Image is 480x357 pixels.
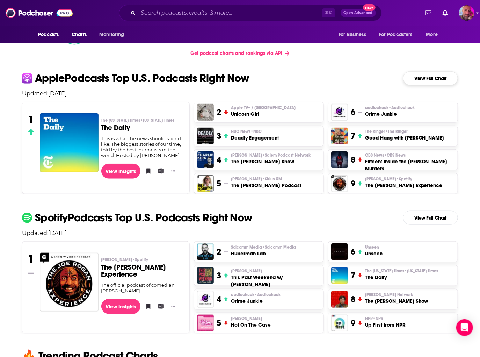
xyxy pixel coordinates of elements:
p: Charlie Kirk • Salem Podcast Network [231,152,311,158]
p: The New York Times • New York Times [101,117,184,123]
span: Open Advanced [344,11,373,15]
h3: Good Hang with [PERSON_NAME] [365,134,444,141]
p: audiochuck • Audiochuck [365,105,415,110]
p: audiochuck • Audiochuck [231,292,281,298]
span: [PERSON_NAME] [231,176,282,182]
span: [PERSON_NAME] [231,268,262,274]
p: The New York Times • New York Times [365,268,438,274]
span: [PERSON_NAME] [231,316,262,321]
a: Scicomm Media•Scicomm MediaHuberman Lab [231,244,296,257]
a: Huberman Lab [197,243,214,260]
a: Get podcast charts and rankings via API [185,45,295,62]
span: Apple TV+ / [GEOGRAPHIC_DATA] [231,105,296,110]
div: The official podcast of comedian [PERSON_NAME]. [101,282,184,293]
span: • Spotify [132,257,148,262]
h3: 5 [217,318,221,328]
h3: 6 [351,247,355,257]
h3: Huberman Lab [231,250,296,257]
h3: Deadly Engagement [231,134,279,141]
img: Crime Junkie [331,104,348,121]
p: Spotify Podcasts Top U.S. Podcasts Right Now [35,212,252,223]
span: Scicomm Media [231,244,296,250]
button: Bookmark Podcast [143,301,150,312]
h3: Fifteen: Inside the [PERSON_NAME] Murders [365,158,455,172]
img: This Past Weekend w/ Theo Von [197,267,214,284]
p: Updated: [DATE] [16,90,464,97]
a: The Mel Robbins Podcast [197,175,214,192]
a: The Charlie Kirk Show [197,151,214,168]
span: • Sirius XM [262,177,282,181]
img: User Profile [459,5,474,21]
h3: The Daily [365,274,438,281]
h3: 4 [217,294,221,305]
button: Bookmark Podcast [143,166,150,176]
img: spotify Icon [22,213,32,223]
a: [PERSON_NAME]•SpotifyThe [PERSON_NAME] Experience [365,176,443,189]
p: CBS News • CBS News [365,152,455,158]
img: Fifteen: Inside the Daniel Marsh Murders [331,151,348,168]
a: Unseen [331,243,348,260]
h3: 4 [217,155,221,165]
p: Breanna Heim [231,316,271,321]
h3: 3 [217,270,221,281]
span: • Audiochuck [388,105,415,110]
span: • Salem Podcast Network [262,153,311,158]
h3: 8 [351,155,355,165]
a: Up First from NPR [331,315,348,331]
a: The [US_STATE] Times•[US_STATE] TimesThe Daily [365,268,438,281]
p: The Ringer • The Ringer [365,129,444,134]
img: The Tucker Carlson Show [331,291,348,308]
h3: The [PERSON_NAME] Show [231,158,311,165]
button: Open AdvancedNew [341,9,376,17]
a: Podchaser - Follow, Share and Rate Podcasts [6,6,73,20]
img: The Daily [40,113,99,172]
p: Joe Rogan • Spotify [365,176,443,182]
span: The [US_STATE] Times [101,117,175,123]
span: Get podcast charts and rankings via API [190,50,282,56]
span: New [363,4,376,11]
h3: Hot On The Case [231,321,271,328]
img: The Daily [331,267,348,284]
span: CBS News [365,152,406,158]
img: Hot On The Case [197,315,214,331]
p: NPR • NPR [365,316,406,321]
a: [PERSON_NAME]Hot On The Case [231,316,271,328]
a: [PERSON_NAME] NetworkThe [PERSON_NAME] Show [365,292,428,305]
img: Unicorn Girl [197,104,214,121]
a: Charts [67,28,91,41]
button: Show More Button [168,167,178,174]
h3: 3 [217,131,221,141]
h3: The [PERSON_NAME] Podcast [231,182,301,189]
span: For Business [339,30,366,40]
div: This is what the news should sound like. The biggest stories of our time, told by the best journa... [101,136,184,158]
p: Apple Podcasts Top U.S. Podcasts Right Now [35,73,249,84]
h3: 2 [217,107,221,117]
h3: 1 [28,113,34,126]
a: NPR•NPRUp First from NPR [365,316,406,328]
div: Search podcasts, credits, & more... [119,5,382,21]
p: Theo Von [231,268,321,274]
span: Logged in as Superquattrone [459,5,474,21]
h3: 7 [351,131,355,141]
a: The Joe Rogan Experience [331,175,348,192]
p: Unseen [365,244,383,250]
span: • Audiochuck [254,292,281,297]
button: Show More Button [168,303,178,310]
img: Crime Junkie [197,291,214,308]
h3: The Daily [101,124,184,131]
a: Good Hang with Amy Poehler [331,128,348,144]
span: More [426,30,438,40]
a: The Joe Rogan Experience [40,253,99,312]
a: [PERSON_NAME]•Sirius XMThe [PERSON_NAME] Podcast [231,176,301,189]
